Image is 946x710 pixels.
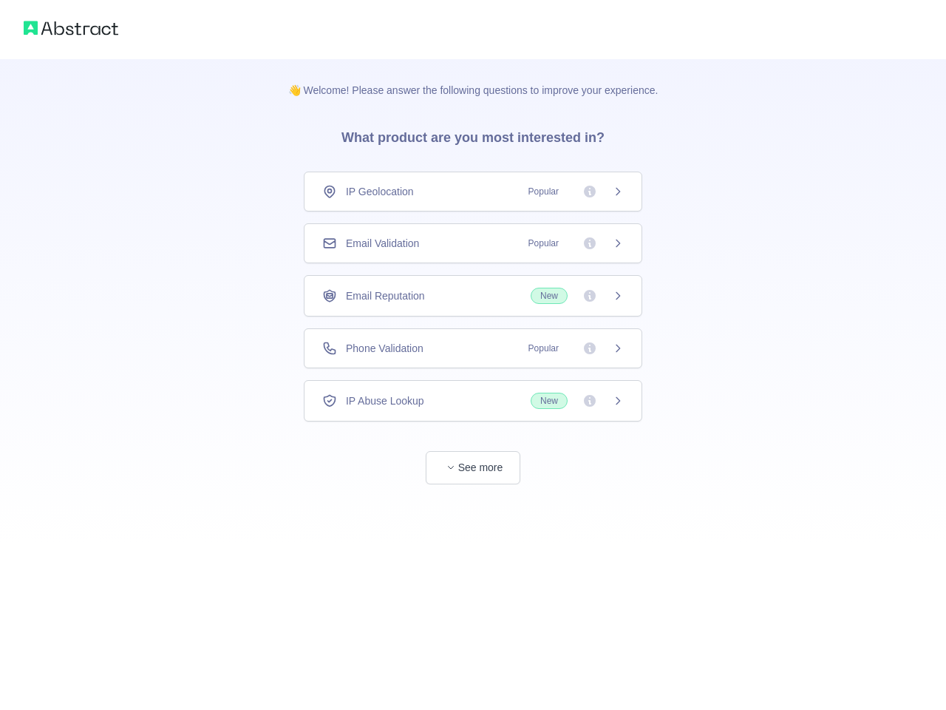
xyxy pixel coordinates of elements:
[265,59,682,98] p: 👋 Welcome! Please answer the following questions to improve your experience.
[520,184,568,199] span: Popular
[520,341,568,356] span: Popular
[24,18,118,38] img: Abstract logo
[520,236,568,251] span: Popular
[346,341,423,356] span: Phone Validation
[346,393,424,408] span: IP Abuse Lookup
[346,184,414,199] span: IP Geolocation
[531,393,568,409] span: New
[346,236,419,251] span: Email Validation
[346,288,425,303] span: Email Reputation
[318,98,628,172] h3: What product are you most interested in?
[426,451,520,484] button: See more
[531,288,568,304] span: New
